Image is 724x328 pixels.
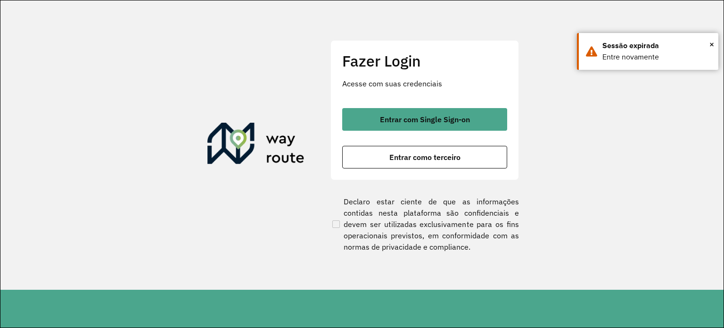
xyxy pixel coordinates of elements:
img: Roteirizador AmbevTech [207,123,304,168]
h2: Fazer Login [342,52,507,70]
span: Entrar com Single Sign-on [380,116,470,123]
span: × [709,37,714,51]
button: button [342,146,507,168]
button: Close [709,37,714,51]
div: Entre novamente [602,51,711,63]
label: Declaro estar ciente de que as informações contidas nesta plataforma são confidenciais e devem se... [330,196,519,252]
p: Acesse com suas credenciais [342,78,507,89]
button: button [342,108,507,131]
span: Entrar como terceiro [389,153,461,161]
div: Sessão expirada [602,40,711,51]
